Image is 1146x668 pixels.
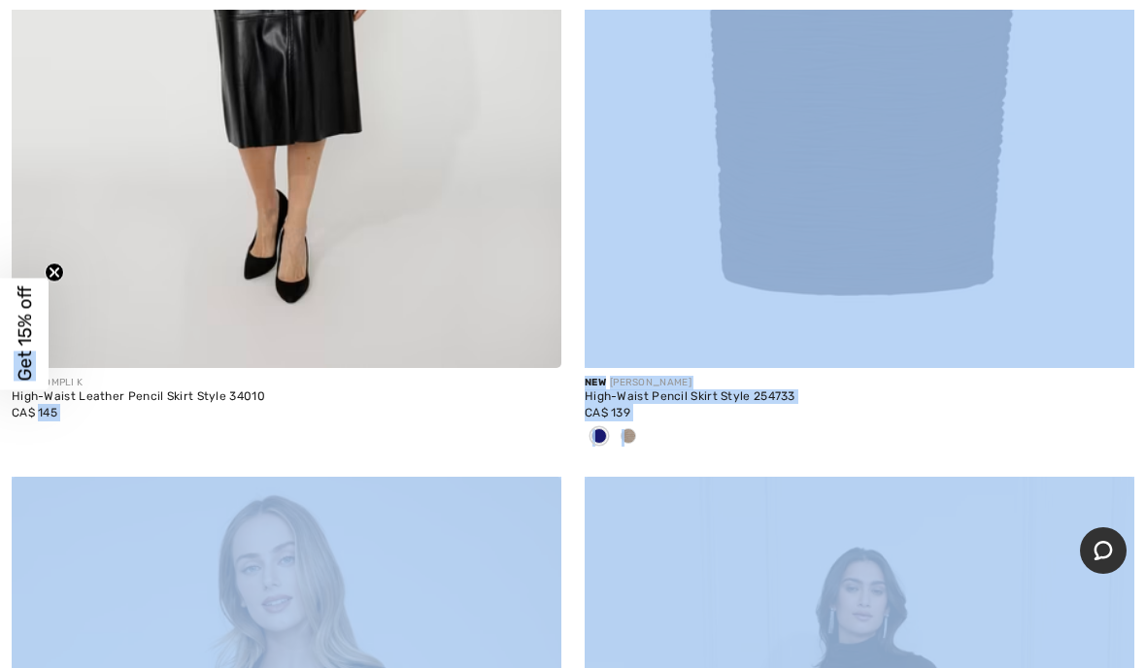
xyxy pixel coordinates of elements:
[14,286,36,382] span: Get 15% off
[585,390,1134,404] div: High-Waist Pencil Skirt Style 254733
[45,263,64,283] button: Close teaser
[585,406,630,419] span: CA$ 139
[585,376,1134,390] div: [PERSON_NAME]
[12,406,57,419] span: CA$ 145
[585,421,614,453] div: Midnight Blue
[12,390,561,404] div: High-Waist Leather Pencil Skirt Style 34010
[1080,527,1127,576] iframe: Opens a widget where you can chat to one of our agents
[614,421,643,453] div: Sand
[12,376,561,390] div: COMPLI K
[585,377,606,388] span: New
